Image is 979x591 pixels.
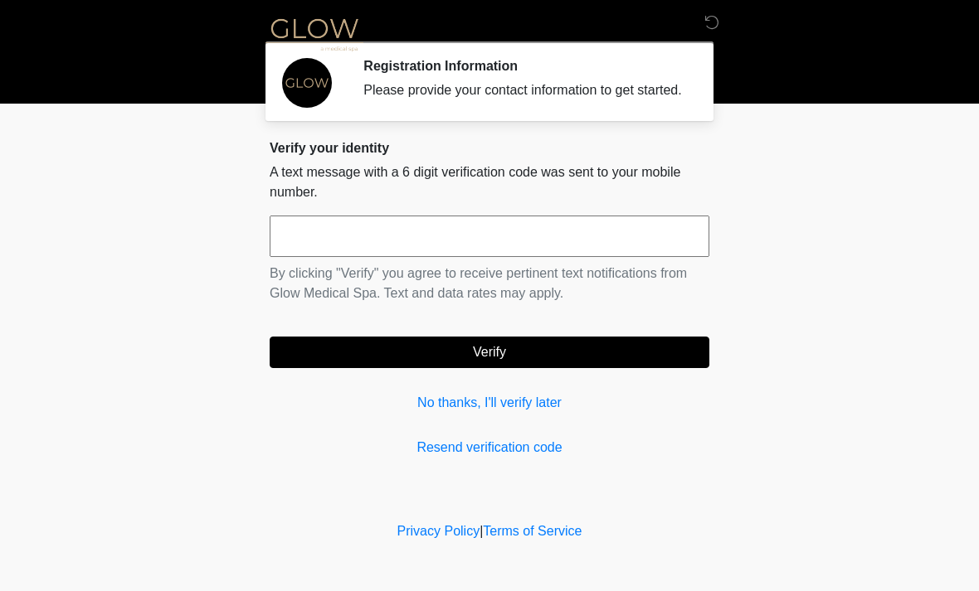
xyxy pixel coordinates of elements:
[270,337,709,368] button: Verify
[363,80,684,100] div: Please provide your contact information to get started.
[253,12,376,55] img: Glow Medical Spa Logo
[397,524,480,538] a: Privacy Policy
[270,162,709,202] p: A text message with a 6 digit verification code was sent to your mobile number.
[282,58,332,108] img: Agent Avatar
[270,140,709,156] h2: Verify your identity
[483,524,582,538] a: Terms of Service
[270,438,709,458] a: Resend verification code
[270,393,709,413] a: No thanks, I'll verify later
[480,524,483,538] a: |
[270,264,709,303] p: By clicking "Verify" you agree to receive pertinent text notifications from Glow Medical Spa. Tex...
